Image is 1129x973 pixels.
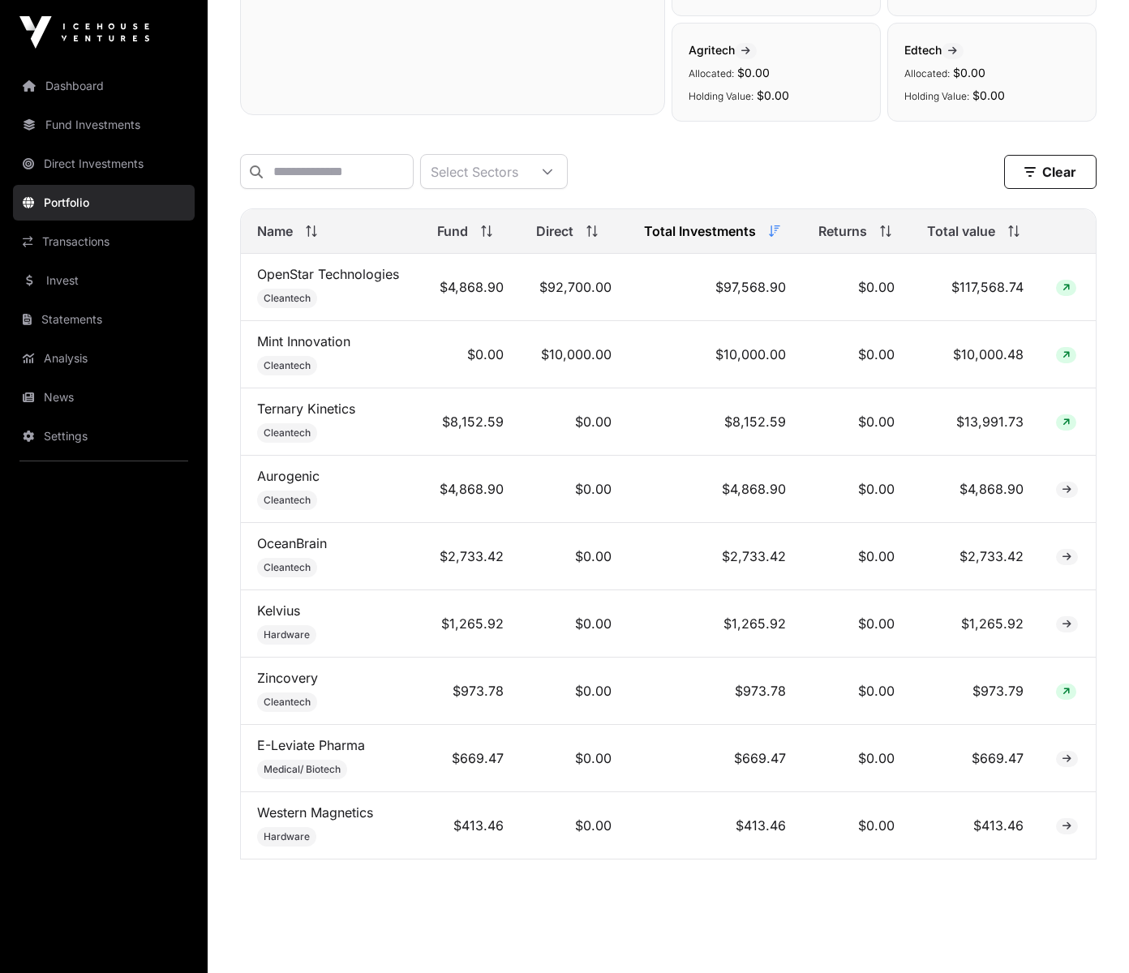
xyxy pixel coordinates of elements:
td: $2,733.42 [911,523,1040,590]
td: $0.00 [520,523,628,590]
td: $92,700.00 [520,254,628,321]
span: Holding Value: [689,90,753,102]
button: Clear [1004,155,1097,189]
td: $973.79 [911,658,1040,725]
a: Western Magnetics [257,804,373,821]
a: Ternary Kinetics [257,401,355,417]
span: Allocated: [904,67,950,79]
a: Zincovery [257,670,318,686]
a: E-Leviate Pharma [257,737,365,753]
a: Dashboard [13,68,195,104]
td: $10,000.00 [628,321,802,388]
td: $4,868.90 [421,456,521,523]
a: Settings [13,418,195,454]
span: Total value [927,221,995,241]
span: Fund [437,221,468,241]
td: $13,991.73 [911,388,1040,456]
td: $413.46 [421,792,521,859]
a: Kelvius [257,602,300,619]
td: $8,152.59 [628,388,802,456]
span: Returns [818,221,867,241]
td: $0.00 [520,725,628,792]
img: Icehouse Ventures Logo [19,16,149,49]
td: $10,000.48 [911,321,1040,388]
span: Total Investments [644,221,756,241]
td: $2,733.42 [421,523,521,590]
td: $117,568.74 [911,254,1040,321]
span: Holding Value: [904,90,969,102]
td: $0.00 [802,321,911,388]
span: $0.00 [737,66,770,79]
a: OceanBrain [257,535,327,551]
td: $4,868.90 [421,254,521,321]
a: Statements [13,302,195,337]
td: $0.00 [802,792,911,859]
td: $0.00 [520,456,628,523]
span: Cleantech [264,426,311,439]
td: $1,265.92 [911,590,1040,658]
td: $669.47 [421,725,521,792]
td: $973.78 [421,658,521,725]
iframe: Chat Widget [1048,895,1129,973]
span: Edtech [904,43,964,57]
td: $2,733.42 [628,523,802,590]
span: $0.00 [972,88,1005,102]
td: $0.00 [520,590,628,658]
span: Hardware [264,628,310,641]
div: Select Sectors [421,155,528,188]
td: $973.78 [628,658,802,725]
span: Cleantech [264,359,311,372]
td: $0.00 [520,658,628,725]
a: News [13,379,195,415]
td: $669.47 [911,725,1040,792]
span: Cleantech [264,696,311,709]
td: $0.00 [421,321,521,388]
td: $0.00 [802,456,911,523]
span: $0.00 [953,66,985,79]
span: $0.00 [757,88,789,102]
td: $4,868.90 [911,456,1040,523]
span: Medical/ Biotech [264,763,341,776]
a: Invest [13,263,195,298]
span: Cleantech [264,561,311,574]
span: Name [257,221,293,241]
a: Direct Investments [13,146,195,182]
td: $8,152.59 [421,388,521,456]
a: OpenStar Technologies [257,266,399,282]
span: Agritech [689,43,757,57]
a: Portfolio [13,185,195,221]
td: $4,868.90 [628,456,802,523]
td: $413.46 [628,792,802,859]
td: $0.00 [802,388,911,456]
a: Transactions [13,224,195,259]
a: Mint Innovation [257,333,350,349]
td: $0.00 [802,590,911,658]
td: $0.00 [520,388,628,456]
span: Cleantech [264,292,311,305]
td: $1,265.92 [421,590,521,658]
td: $669.47 [628,725,802,792]
span: Cleantech [264,494,311,507]
span: Direct [536,221,573,241]
td: $0.00 [802,254,911,321]
td: $10,000.00 [520,321,628,388]
td: $0.00 [802,725,911,792]
a: Analysis [13,341,195,376]
td: $1,265.92 [628,590,802,658]
td: $413.46 [911,792,1040,859]
td: $0.00 [802,523,911,590]
td: $0.00 [802,658,911,725]
span: Hardware [264,830,310,843]
span: Allocated: [689,67,734,79]
a: Aurogenic [257,468,320,484]
td: $0.00 [520,792,628,859]
td: $97,568.90 [628,254,802,321]
a: Fund Investments [13,107,195,143]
